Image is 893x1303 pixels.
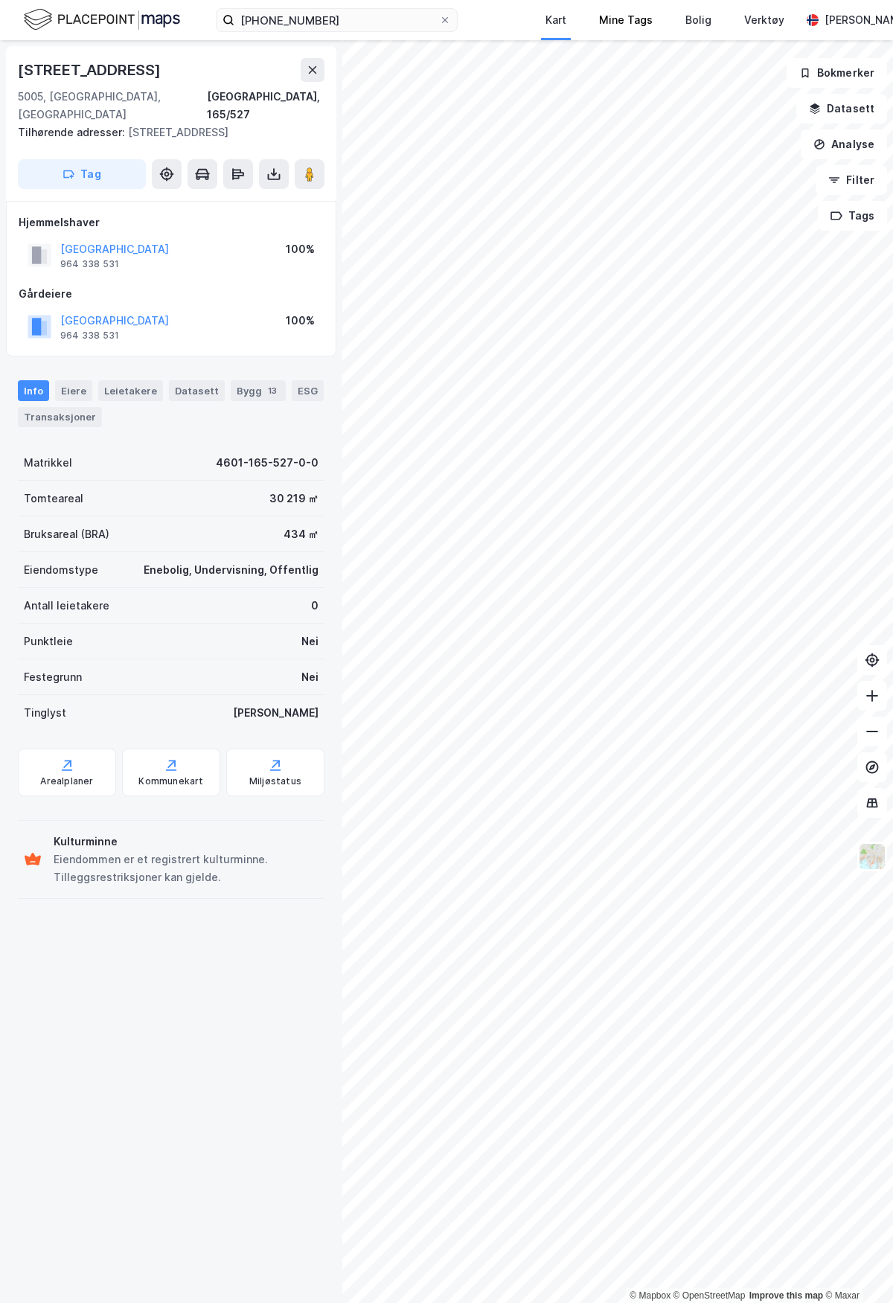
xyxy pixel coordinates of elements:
div: 5005, [GEOGRAPHIC_DATA], [GEOGRAPHIC_DATA] [18,88,207,124]
div: [STREET_ADDRESS] [18,58,164,82]
div: 100% [286,312,315,330]
div: Antall leietakere [24,597,109,615]
input: Søk på adresse, matrikkel, gårdeiere, leietakere eller personer [234,9,439,31]
div: Punktleie [24,633,73,650]
div: 4601-165-527-0-0 [216,454,319,472]
div: Eiendommen er et registrert kulturminne. Tilleggsrestriksjoner kan gjelde. [54,851,319,886]
div: Leietakere [98,380,163,401]
div: Festegrunn [24,668,82,686]
div: Enebolig, Undervisning, Offentlig [144,561,319,579]
div: Kommunekart [138,775,203,787]
div: 100% [286,240,315,258]
div: Kart [545,11,566,29]
div: Bygg [231,380,286,401]
button: Bokmerker [787,58,887,88]
img: logo.f888ab2527a4732fd821a326f86c7f29.svg [24,7,180,33]
div: Hjemmelshaver [19,214,324,231]
div: Nei [301,668,319,686]
div: Gårdeiere [19,285,324,303]
div: Info [18,380,49,401]
div: 434 ㎡ [284,525,319,543]
div: Nei [301,633,319,650]
a: Improve this map [749,1290,823,1301]
iframe: Chat Widget [819,1232,893,1303]
div: ESG [292,380,324,401]
div: 964 338 531 [60,330,119,342]
a: OpenStreetMap [673,1290,746,1301]
div: Miljøstatus [249,775,301,787]
div: Tomteareal [24,490,83,508]
div: Kontrollprogram for chat [819,1232,893,1303]
button: Tag [18,159,146,189]
div: Eiendomstype [24,561,98,579]
button: Datasett [796,94,887,124]
div: Arealplaner [40,775,93,787]
button: Filter [816,165,887,195]
div: Verktøy [744,11,784,29]
button: Analyse [801,129,887,159]
div: [PERSON_NAME] [233,704,319,722]
img: Z [858,842,886,871]
div: [GEOGRAPHIC_DATA], 165/527 [207,88,324,124]
div: Matrikkel [24,454,72,472]
div: 964 338 531 [60,258,119,270]
div: Datasett [169,380,225,401]
div: Kulturminne [54,833,319,851]
div: Mine Tags [599,11,653,29]
a: Mapbox [630,1290,670,1301]
div: Transaksjoner [18,407,102,426]
div: Eiere [55,380,92,401]
div: Bolig [685,11,711,29]
div: 0 [311,597,319,615]
div: [STREET_ADDRESS] [18,124,313,141]
button: Tags [818,201,887,231]
div: Bruksareal (BRA) [24,525,109,543]
span: Tilhørende adresser: [18,126,128,138]
div: 30 219 ㎡ [269,490,319,508]
div: 13 [265,383,280,398]
div: Tinglyst [24,704,66,722]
